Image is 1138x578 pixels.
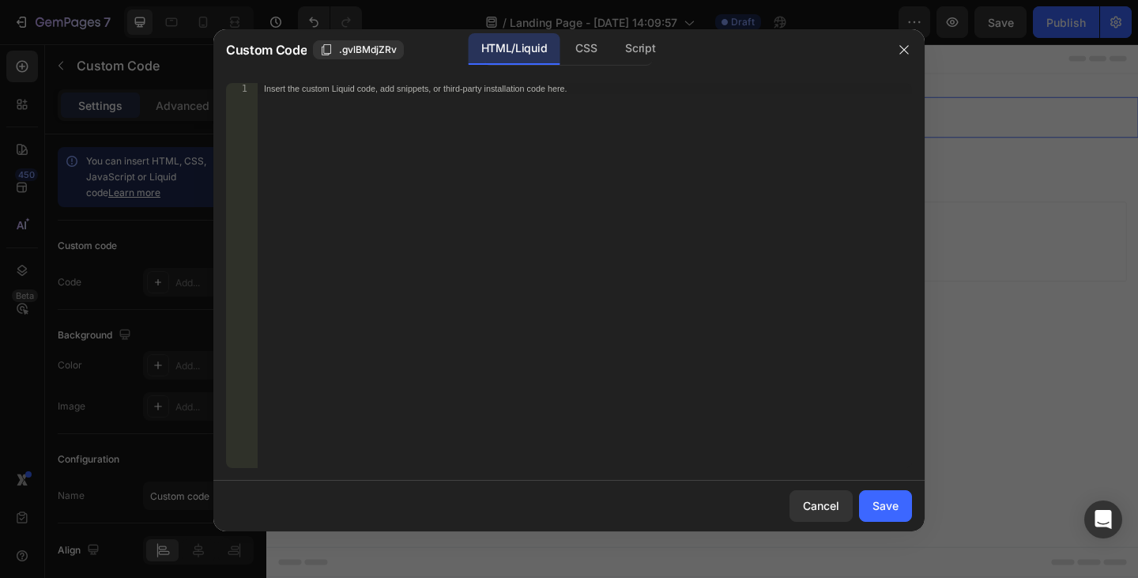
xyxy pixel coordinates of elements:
[426,218,511,232] span: from URL or image
[803,497,839,514] div: Cancel
[437,163,512,179] span: Add section
[544,198,640,215] div: Add blank section
[339,43,397,57] span: .gvlBMdjZRv
[789,490,853,522] button: Cancel
[563,33,609,65] div: CSS
[264,83,840,93] div: Insert the custom Liquid code, add snippets, or third-party installation code here.
[296,218,405,232] span: inspired by CRO experts
[226,83,258,94] div: 1
[20,36,87,50] div: Custom Code
[532,218,650,232] span: then drag & drop elements
[612,33,668,65] div: Script
[859,490,912,522] button: Save
[428,198,511,215] div: Generate layout
[469,33,560,65] div: HTML/Liquid
[226,40,307,59] span: Custom Code
[304,198,400,215] div: Choose templates
[872,497,899,514] div: Save
[313,40,404,59] button: .gvlBMdjZRv
[1084,501,1122,538] div: Open Intercom Messenger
